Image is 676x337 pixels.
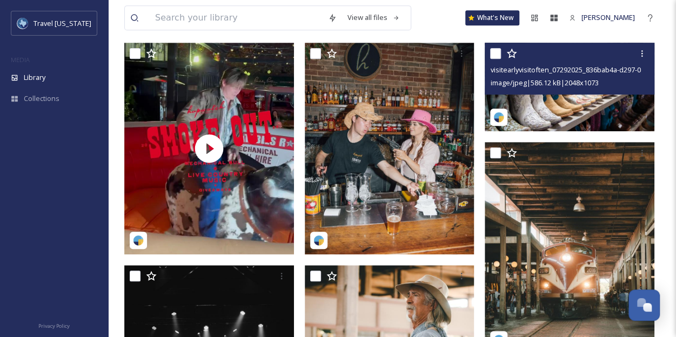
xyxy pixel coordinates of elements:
[493,112,504,123] img: snapsea-logo.png
[465,10,519,25] a: What's New
[17,18,28,29] img: images%20%281%29.jpeg
[133,235,144,246] img: snapsea-logo.png
[628,289,660,321] button: Open Chat
[38,319,70,332] a: Privacy Policy
[342,7,405,28] a: View all files
[38,322,70,329] span: Privacy Policy
[581,12,635,22] span: [PERSON_NAME]
[490,78,598,87] span: image/jpeg | 586.12 kB | 2048 x 1073
[313,235,324,246] img: snapsea-logo.png
[24,93,59,104] span: Collections
[150,6,323,30] input: Search your library
[34,18,91,28] span: Travel [US_STATE]
[11,56,30,64] span: MEDIA
[564,7,640,28] a: [PERSON_NAME]
[124,43,294,255] img: thumbnail
[305,43,474,255] img: hopscotch05_07292025_6306ca64-baa0-7d93-274f-a52e14eaf93f.jpg
[24,72,45,83] span: Library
